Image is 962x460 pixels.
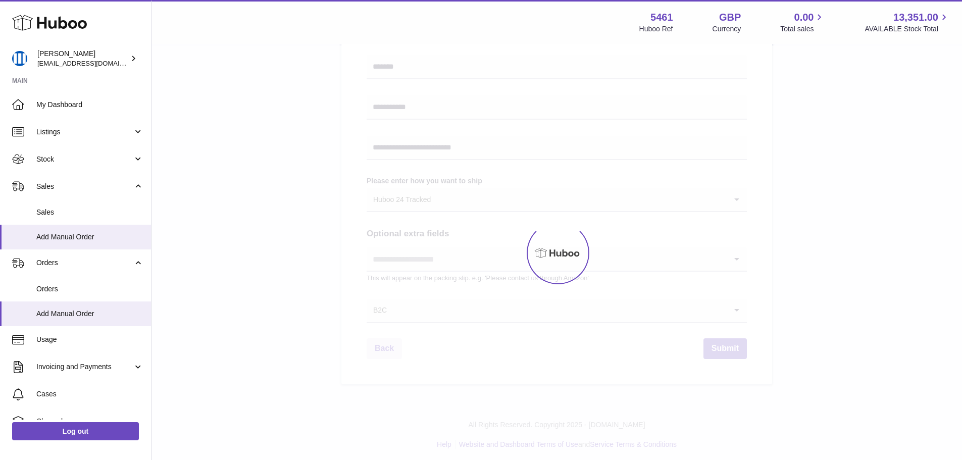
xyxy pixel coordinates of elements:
[36,208,143,217] span: Sales
[780,11,825,34] a: 0.00 Total sales
[37,59,148,67] span: [EMAIL_ADDRESS][DOMAIN_NAME]
[36,155,133,164] span: Stock
[639,24,673,34] div: Huboo Ref
[36,417,143,426] span: Channels
[865,11,950,34] a: 13,351.00 AVAILABLE Stock Total
[36,389,143,399] span: Cases
[36,182,133,191] span: Sales
[12,422,139,440] a: Log out
[794,11,814,24] span: 0.00
[37,49,128,68] div: [PERSON_NAME]
[865,24,950,34] span: AVAILABLE Stock Total
[36,309,143,319] span: Add Manual Order
[650,11,673,24] strong: 5461
[36,127,133,137] span: Listings
[12,51,27,66] img: oksana@monimoto.com
[893,11,938,24] span: 13,351.00
[36,335,143,344] span: Usage
[36,284,143,294] span: Orders
[780,24,825,34] span: Total sales
[713,24,741,34] div: Currency
[719,11,741,24] strong: GBP
[36,232,143,242] span: Add Manual Order
[36,362,133,372] span: Invoicing and Payments
[36,258,133,268] span: Orders
[36,100,143,110] span: My Dashboard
